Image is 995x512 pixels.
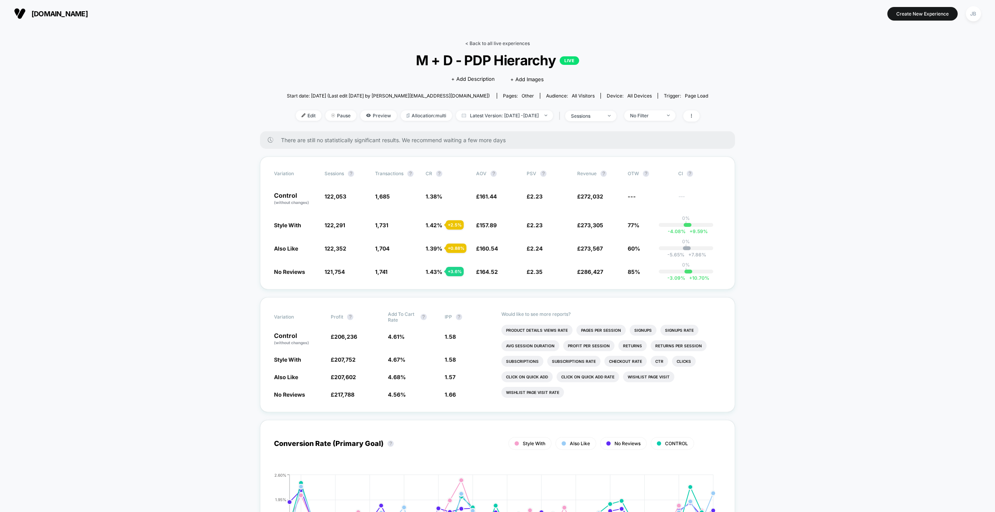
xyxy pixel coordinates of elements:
div: Audience: [546,93,595,99]
span: 122,291 [325,222,345,228]
span: All Visitors [572,93,595,99]
button: ? [540,171,546,177]
span: 2.23 [530,193,543,200]
div: + 3.6 % [446,267,464,276]
span: 77% [628,222,639,228]
span: Also Like [570,441,590,446]
button: ? [347,314,353,320]
span: 2.35 [530,268,543,275]
button: ? [388,441,394,447]
span: 1.58 [445,333,456,340]
span: 4.61 % [388,333,405,340]
p: | [685,221,687,227]
span: £ [527,245,543,252]
img: rebalance [407,113,410,118]
span: £ [577,222,603,228]
span: £ [331,333,357,340]
span: £ [577,268,603,275]
li: Returns [618,340,647,351]
span: Add To Cart Rate [388,311,417,323]
span: £ [476,193,497,200]
li: Checkout Rate [604,356,647,367]
span: 122,053 [325,193,346,200]
div: Pages: [503,93,534,99]
li: Clicks [672,356,696,367]
span: -5.65 % [667,252,684,258]
li: Signups [630,325,656,336]
li: Wishlist Page Visit Rate [501,387,564,398]
span: £ [331,391,354,398]
li: Click On Quick Add [501,371,553,382]
span: all devices [627,93,652,99]
span: PSV [527,171,536,176]
span: £ [331,374,356,380]
span: 1,704 [375,245,389,252]
span: Transactions [375,171,403,176]
span: No Reviews [274,391,305,398]
p: | [685,244,687,250]
span: £ [331,356,356,363]
span: 1.58 [445,356,456,363]
span: 207,602 [334,374,356,380]
span: + [690,228,693,234]
li: Click On Quick Add Rate [557,371,619,382]
span: (without changes) [274,340,309,345]
span: 217,788 [334,391,354,398]
span: 10.70 % [685,275,709,281]
li: Wishlist Page Visit [623,371,674,382]
span: Also Like [274,245,298,252]
li: Subscriptions Rate [547,356,600,367]
span: 1.66 [445,391,456,398]
span: (without changes) [274,200,309,205]
span: £ [577,193,603,200]
p: 0% [682,239,690,244]
span: Device: [600,93,658,99]
span: --- [628,193,636,200]
button: ? [407,171,414,177]
span: -4.08 % [668,228,686,234]
img: end [331,113,335,117]
span: 1.42 % [426,222,442,228]
span: 121,754 [325,268,345,275]
span: £ [476,268,498,275]
span: 9.59 % [686,228,708,234]
span: Style With [523,441,545,446]
span: 1,685 [375,193,390,200]
span: Revenue [577,171,597,176]
span: Preview [360,110,397,121]
button: ? [600,171,607,177]
li: Profit Per Session [563,340,614,351]
span: 4.68 % [388,374,406,380]
span: 164.52 [480,268,498,275]
span: Variation [274,311,317,323]
span: Page Load [685,93,708,99]
span: -3.09 % [667,275,685,281]
span: 272,032 [581,193,603,200]
span: No Reviews [274,268,305,275]
li: Returns Per Session [651,340,707,351]
span: [DOMAIN_NAME] [31,10,88,18]
span: Style With [274,222,301,228]
span: 207,752 [334,356,356,363]
li: Avg Session Duration [501,340,559,351]
img: Visually logo [14,8,26,19]
span: 2.24 [530,245,543,252]
p: Control [274,333,323,346]
p: 0% [682,262,690,268]
span: There are still no statistically significant results. We recommend waiting a few more days [281,137,719,143]
span: IPP [445,314,452,320]
span: + Add Images [510,76,544,82]
li: Subscriptions [501,356,543,367]
span: | [557,110,565,122]
span: 1.39 % [426,245,442,252]
span: 161.44 [480,193,497,200]
span: M + D - PDP Hierarchy [308,52,687,68]
button: ? [643,171,649,177]
span: Style With [274,356,301,363]
span: 1.57 [445,374,456,380]
span: 286,427 [581,268,603,275]
tspan: 2.60% [274,472,286,477]
span: Edit [296,110,321,121]
div: + 0.88 % [446,244,466,253]
button: [DOMAIN_NAME] [12,7,90,20]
